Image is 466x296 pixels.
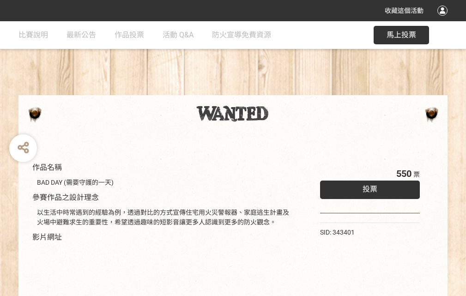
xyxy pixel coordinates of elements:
span: 作品名稱 [32,163,62,172]
span: 550 [396,168,412,179]
span: 最新公告 [67,30,96,39]
span: 比賽說明 [18,30,48,39]
span: 馬上投票 [387,30,416,39]
span: 影片網址 [32,233,62,242]
span: 防火宣導免費資源 [212,30,271,39]
span: 作品投票 [115,30,144,39]
a: 最新公告 [67,21,96,49]
span: 收藏這個活動 [385,7,424,14]
div: BAD DAY (需要守護的一天) [37,178,292,187]
span: 投票 [363,185,377,193]
button: 馬上投票 [374,26,429,44]
a: 活動 Q&A [163,21,194,49]
a: 作品投票 [115,21,144,49]
div: 以生活中時常遇到的經驗為例，透過對比的方式宣傳住宅用火災警報器、家庭逃生計畫及火場中避難求生的重要性，希望透過趣味的短影音讓更多人認識到更多的防火觀念。 [37,208,292,227]
span: 票 [413,171,420,178]
span: 參賽作品之設計理念 [32,193,99,202]
a: 防火宣導免費資源 [212,21,271,49]
span: 活動 Q&A [163,30,194,39]
span: SID: 343401 [320,229,355,236]
a: 比賽說明 [18,21,48,49]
